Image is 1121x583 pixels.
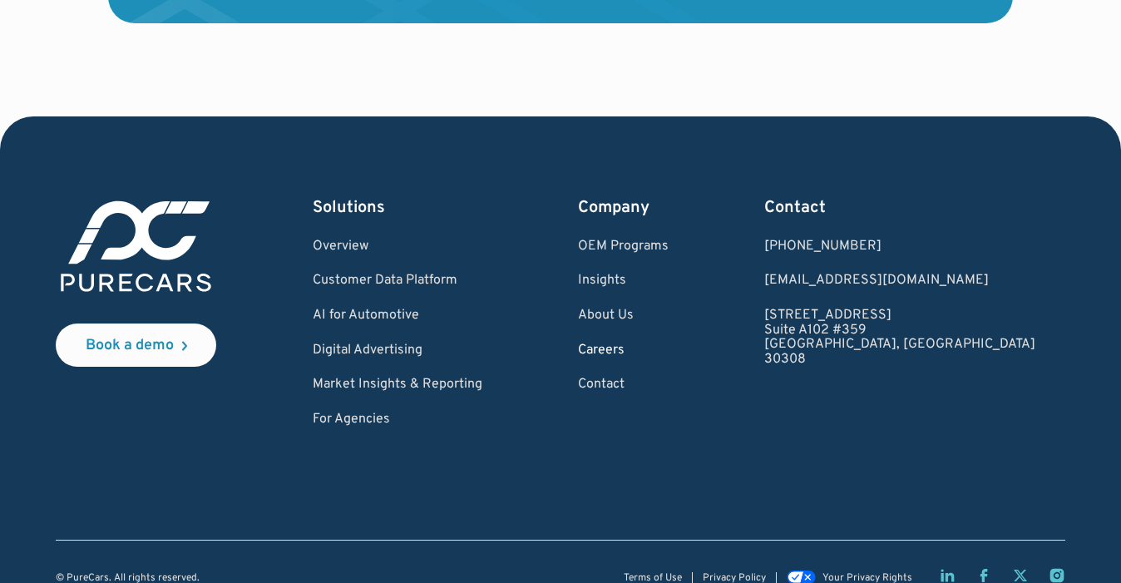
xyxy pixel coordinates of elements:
[86,338,174,353] div: Book a demo
[578,343,669,358] a: Careers
[578,196,669,220] div: Company
[313,413,482,427] a: For Agencies
[578,309,669,324] a: About Us
[313,343,482,358] a: Digital Advertising
[578,274,669,289] a: Insights
[764,309,1035,367] a: [STREET_ADDRESS]Suite A102 #359[GEOGRAPHIC_DATA], [GEOGRAPHIC_DATA]30308
[313,309,482,324] a: AI for Automotive
[313,378,482,393] a: Market Insights & Reporting
[764,274,1035,289] a: Email us
[764,196,1035,220] div: Contact
[313,274,482,289] a: Customer Data Platform
[313,196,482,220] div: Solutions
[578,240,669,254] a: OEM Programs
[313,240,482,254] a: Overview
[764,240,1035,254] div: [PHONE_NUMBER]
[578,378,669,393] a: Contact
[56,324,216,367] a: Book a demo
[56,196,216,297] img: purecars logo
